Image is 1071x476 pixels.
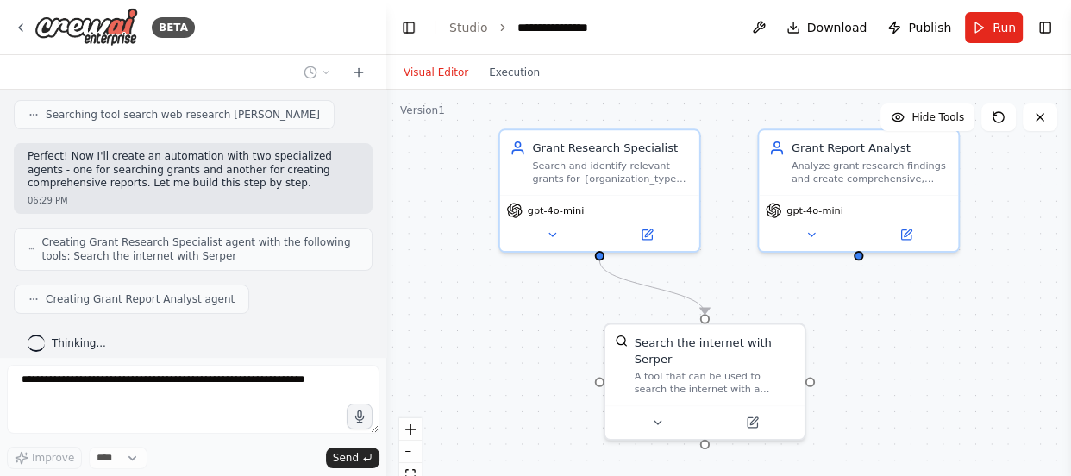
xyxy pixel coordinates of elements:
div: Grant Research SpecialistSearch and identify relevant grants for {organization_type} in {field_of... [498,128,701,253]
button: Open in side panel [706,413,798,433]
button: zoom in [399,418,422,441]
button: Publish [880,12,958,43]
div: 06:29 PM [28,194,359,207]
button: Hide left sidebar [397,16,421,40]
span: Run [993,19,1016,36]
span: Searching tool search web research [PERSON_NAME] [46,108,320,122]
span: Thinking... [52,336,106,350]
button: Open in side panel [601,225,692,245]
span: Improve [32,451,74,465]
span: Hide Tools [911,110,964,124]
nav: breadcrumb [449,19,603,36]
button: Hide Tools [880,103,974,131]
img: SerperDevTool [615,335,628,348]
div: Search and identify relevant grants for {organization_type} in {field_of_interest}, focusing on e... [532,160,689,185]
button: Show right sidebar [1033,16,1057,40]
div: Grant Report AnalystAnalyze grant research findings and create comprehensive, actionable reports ... [757,128,960,253]
div: A tool that can be used to search the internet with a search_query. Supports different search typ... [635,370,795,396]
div: BETA [152,17,195,38]
div: Version 1 [400,103,445,117]
div: Grant Research Specialist [532,140,689,156]
span: Download [807,19,867,36]
button: Visual Editor [393,62,479,83]
span: Creating Grant Research Specialist agent with the following tools: Search the internet with Serper [41,235,358,263]
p: Perfect! Now I'll create an automation with two specialized agents - one for searching grants and... [28,150,359,191]
img: Logo [34,8,138,47]
span: Creating Grant Report Analyst agent [46,292,235,306]
span: Send [333,451,359,465]
span: gpt-4o-mini [786,204,843,217]
span: Publish [908,19,951,36]
button: Execution [479,62,550,83]
button: Start a new chat [345,62,373,83]
button: zoom out [399,441,422,463]
div: Grant Report Analyst [792,140,949,156]
button: Download [780,12,874,43]
div: Search the internet with Serper [635,335,795,367]
div: Analyze grant research findings and create comprehensive, actionable reports that prioritize oppo... [792,160,949,185]
button: Switch to previous chat [297,62,338,83]
button: Send [326,448,379,468]
g: Edge from 25917c1f-44a6-4216-9e49-d66196079d0a to 249600be-e74d-4295-9847-f0c59c63cdff [592,260,713,314]
button: Click to speak your automation idea [347,404,373,429]
a: Studio [449,21,488,34]
button: Improve [7,447,82,469]
div: SerperDevToolSearch the internet with SerperA tool that can be used to search the internet with a... [604,323,806,441]
button: Open in side panel [861,225,952,245]
button: Run [965,12,1023,43]
span: gpt-4o-mini [528,204,585,217]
